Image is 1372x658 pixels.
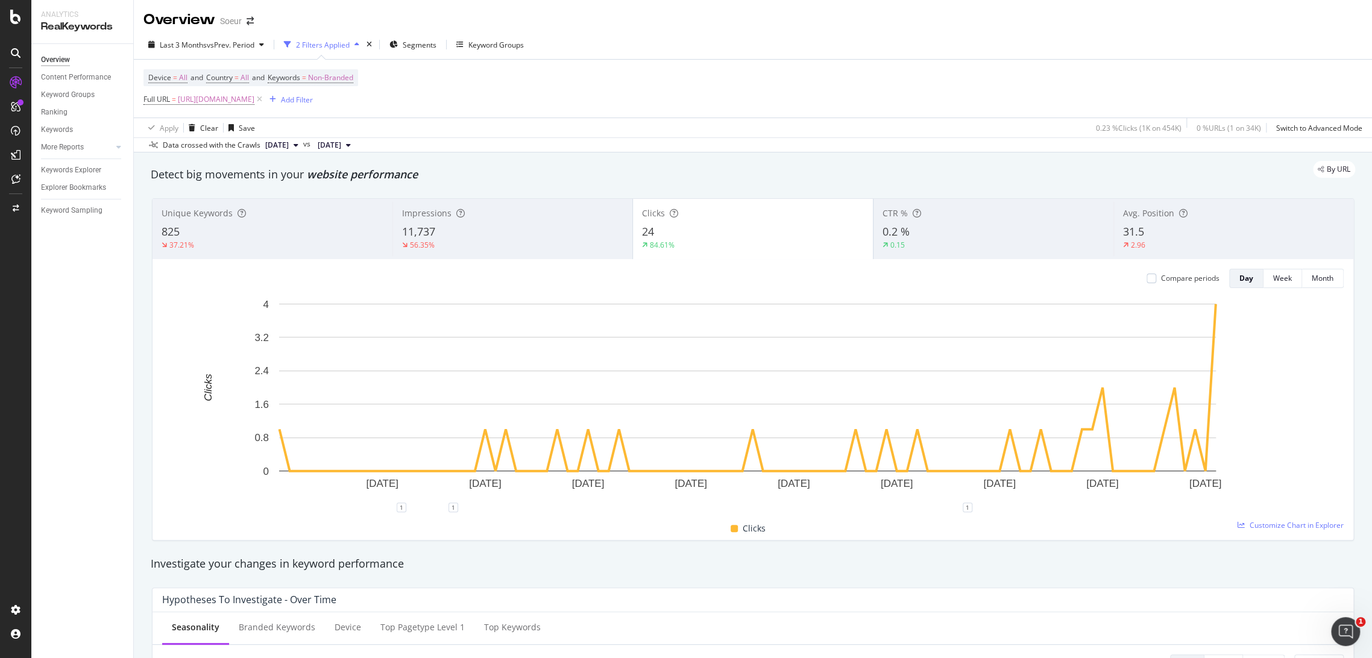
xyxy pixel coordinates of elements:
div: Analytics [41,10,124,20]
span: = [234,72,239,83]
span: and [190,72,203,83]
div: Clear [200,123,218,133]
span: 31.5 [1123,224,1144,239]
span: Clicks [642,207,665,219]
button: 2 Filters Applied [279,35,364,54]
span: 11,737 [402,224,435,239]
span: All [179,69,187,86]
span: 0.2 % [883,224,910,239]
div: Top Keywords [484,621,541,633]
span: Clicks [743,521,766,536]
div: legacy label [1313,161,1355,178]
div: Hypotheses to Investigate - Over Time [162,594,336,606]
span: 2025 Jun. 4th [318,140,341,151]
div: Content Performance [41,71,111,84]
div: Top Pagetype Level 1 [380,621,465,633]
span: 24 [642,224,654,239]
text: [DATE] [469,477,502,489]
div: Data crossed with the Crawls [163,140,260,151]
button: [DATE] [313,138,356,152]
div: 1 [963,503,972,512]
text: [DATE] [778,477,810,489]
text: [DATE] [572,477,605,489]
span: Customize Chart in Explorer [1250,520,1344,530]
div: times [364,39,374,51]
span: Segments [403,40,436,50]
span: Avg. Position [1123,207,1174,219]
a: Keyword Sampling [41,204,125,217]
div: Keywords [41,124,73,136]
a: Keyword Groups [41,89,125,101]
div: 37.21% [169,240,194,250]
button: Apply [143,118,178,137]
div: Compare periods [1161,273,1219,283]
span: = [173,72,177,83]
span: CTR % [883,207,908,219]
span: By URL [1327,166,1350,173]
div: Keyword Sampling [41,204,102,217]
text: 3.2 [254,332,269,343]
text: 2.4 [254,365,269,377]
button: Last 3 MonthsvsPrev. Period [143,35,269,54]
div: 1 [448,503,458,512]
text: 1.6 [254,399,269,410]
a: More Reports [41,141,113,154]
a: Customize Chart in Explorer [1238,520,1344,530]
text: [DATE] [881,477,913,489]
button: Switch to Advanced Mode [1271,118,1362,137]
button: Clear [184,118,218,137]
a: Content Performance [41,71,125,84]
iframe: Intercom live chat [1331,617,1360,646]
button: Add Filter [265,92,313,107]
div: arrow-right-arrow-left [247,17,254,25]
button: [DATE] [260,138,303,152]
svg: A chart. [162,298,1333,507]
div: 1 [397,503,406,512]
div: Switch to Advanced Mode [1276,123,1362,133]
button: Day [1229,269,1263,288]
div: Branded Keywords [239,621,315,633]
div: Device [335,621,361,633]
span: Full URL [143,94,170,104]
div: RealKeywords [41,20,124,34]
div: 2 Filters Applied [296,40,350,50]
div: Keyword Groups [468,40,524,50]
text: 4 [263,298,269,310]
button: Keyword Groups [452,35,529,54]
a: Overview [41,54,125,66]
span: Last 3 Months [160,40,207,50]
span: Non-Branded [308,69,353,86]
span: and [252,72,265,83]
span: Unique Keywords [162,207,233,219]
div: Explorer Bookmarks [41,181,106,194]
text: [DATE] [675,477,707,489]
span: Device [148,72,171,83]
div: 0.23 % Clicks ( 1K on 454K ) [1096,123,1182,133]
div: Investigate your changes in keyword performance [151,556,1355,572]
text: 0 [263,465,269,477]
div: Ranking [41,106,68,119]
text: Clicks [203,374,214,401]
div: Soeur [220,15,242,27]
div: Overview [41,54,70,66]
span: [URL][DOMAIN_NAME] [178,91,254,108]
text: 0.8 [254,432,269,443]
div: Day [1239,273,1253,283]
button: Save [224,118,255,137]
span: Impressions [402,207,452,219]
a: Explorer Bookmarks [41,181,125,194]
div: Week [1273,273,1292,283]
text: [DATE] [1086,477,1119,489]
span: 825 [162,224,180,239]
div: 0.15 [890,240,905,250]
div: Add Filter [281,95,313,105]
button: Month [1302,269,1344,288]
span: Keywords [268,72,300,83]
div: Save [239,123,255,133]
a: Keywords Explorer [41,164,125,177]
span: vs [303,139,313,149]
div: Month [1312,273,1333,283]
div: 84.61% [650,240,675,250]
a: Keywords [41,124,125,136]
